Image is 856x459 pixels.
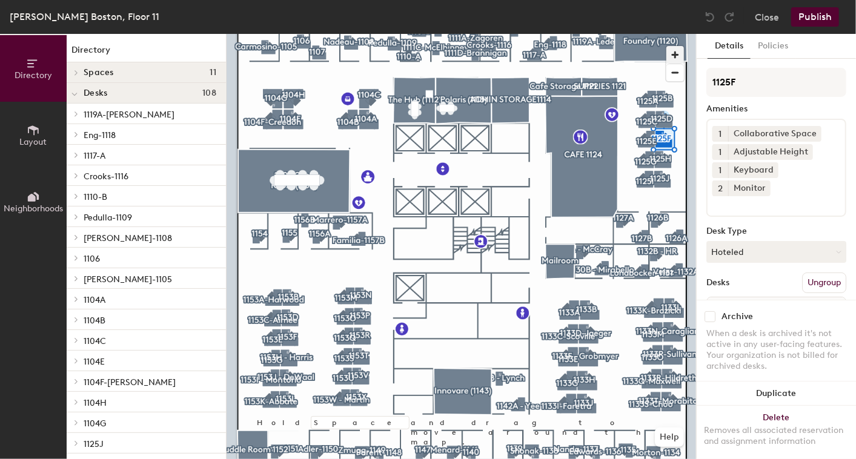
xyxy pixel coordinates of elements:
button: 2 [712,180,728,196]
span: Pedulla-1109 [84,213,132,223]
span: Directory [15,70,52,81]
img: Undo [704,11,716,23]
span: Spaces [84,68,114,78]
span: 1104C [84,336,106,346]
span: 1119A-[PERSON_NAME] [84,110,174,120]
div: Keyboard [728,162,778,178]
button: 1 [712,126,728,142]
span: Name [709,299,746,320]
button: Publish [791,7,839,27]
div: Adjustable Height [728,144,813,160]
h1: Directory [67,44,226,62]
span: 11 [210,68,216,78]
div: Desk Type [706,226,846,236]
button: DeleteRemoves all associated reservation and assignment information [697,406,856,459]
span: 1125J [84,439,104,449]
div: [PERSON_NAME] Boston, Floor 11 [10,9,159,24]
span: Crooks-1116 [84,171,128,182]
span: 1 [719,164,722,177]
button: 1 [712,144,728,160]
span: 1104E [84,357,105,367]
span: 1 [719,146,722,159]
button: Policies [751,34,795,59]
button: Close [755,7,779,27]
span: Layout [20,137,47,147]
span: Eng-1118 [84,130,116,140]
span: 1104H [84,398,107,408]
div: When a desk is archived it's not active in any user-facing features. Your organization is not bil... [706,328,846,372]
span: 1 [719,128,722,140]
span: 1117-A [84,151,105,161]
span: [PERSON_NAME]-1105 [84,274,172,285]
span: Desks [84,88,107,98]
span: Sticker [802,299,843,320]
button: Ungroup [802,272,846,293]
button: Hoteled [706,241,846,263]
button: Duplicate [697,381,856,406]
img: Redo [723,11,735,23]
span: 1106 [84,254,100,264]
span: 1104G [84,418,106,429]
span: 2 [718,182,723,195]
div: Archive [722,312,753,322]
button: Help [655,428,684,447]
span: [PERSON_NAME]-1108 [84,233,172,243]
span: 108 [202,88,216,98]
div: Amenities [706,104,846,114]
button: Details [708,34,751,59]
span: 1104B [84,315,105,326]
span: 1104A [84,295,105,305]
span: 1104F-[PERSON_NAME] [84,377,176,388]
div: Monitor [728,180,771,196]
div: Removes all associated reservation and assignment information [704,425,849,447]
button: 1 [712,162,728,178]
div: Collaborative Space [728,126,821,142]
div: Desks [706,278,729,288]
span: 1110-B [84,192,107,202]
span: Neighborhoods [4,203,63,214]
